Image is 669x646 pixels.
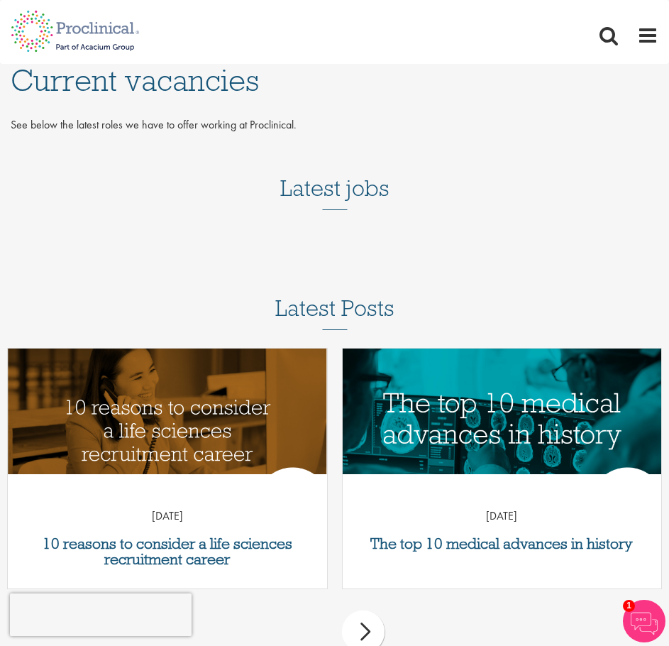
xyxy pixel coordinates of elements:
img: Top 10 medical advances in history [343,349,662,515]
span: 1 [623,600,635,612]
img: Chatbot [623,600,665,642]
p: [DATE] [8,508,327,525]
a: Link to a post [8,349,327,474]
h3: Latest Posts [275,296,394,330]
a: 10 reasons to consider a life sciences recruitment career [15,536,320,567]
img: 10 reasons to consider a life sciences recruitment career | Recruitment consultant on the phone [8,349,327,515]
h3: Latest jobs [280,141,389,210]
p: See below the latest roles we have to offer working at Proclinical. [11,117,658,133]
p: [DATE] [343,508,662,525]
a: Link to a post [343,349,662,474]
a: The top 10 medical advances in history [350,536,655,552]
